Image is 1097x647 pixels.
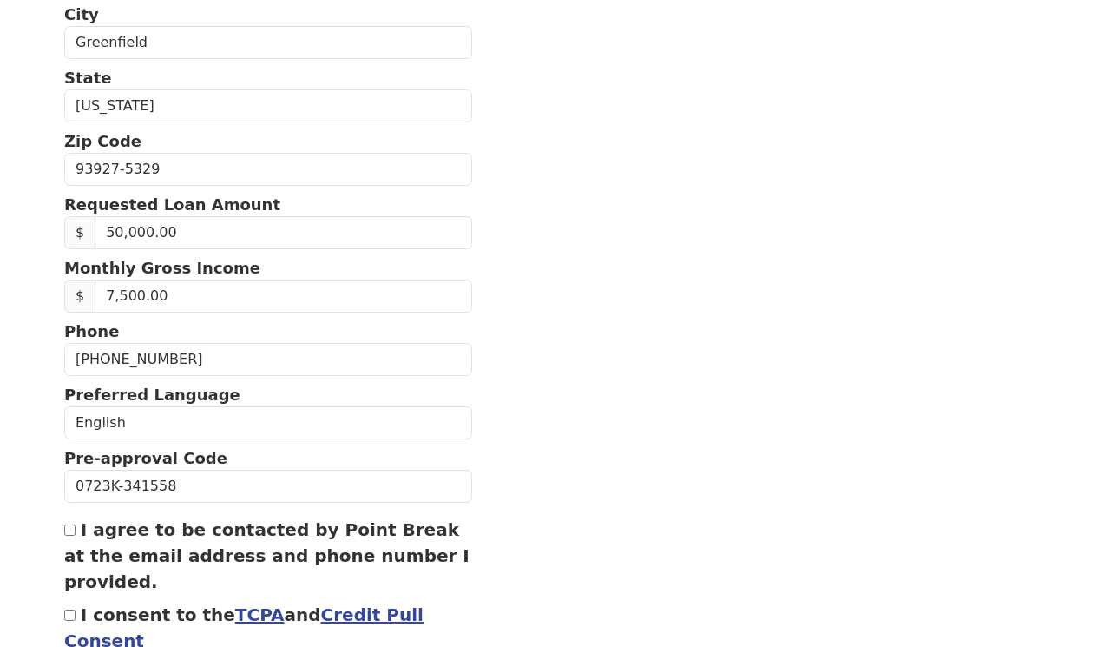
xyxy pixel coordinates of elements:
[64,132,141,150] strong: Zip Code
[95,216,471,249] input: Requested Loan Amount
[64,386,240,404] strong: Preferred Language
[64,280,95,313] span: $
[64,256,472,280] p: Monthly Gross Income
[64,470,472,503] input: Pre-approval Code
[64,195,280,214] strong: Requested Loan Amount
[95,280,471,313] input: Monthly Gross Income
[64,69,112,87] strong: State
[235,604,285,625] a: TCPA
[64,322,119,340] strong: Phone
[64,343,472,376] input: Phone
[64,26,472,59] input: City
[64,153,472,186] input: Zip Code
[64,449,227,467] strong: Pre-approval Code
[64,216,95,249] span: $
[64,5,99,23] strong: City
[64,519,470,592] label: I agree to be contacted by Point Break at the email address and phone number I provided.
